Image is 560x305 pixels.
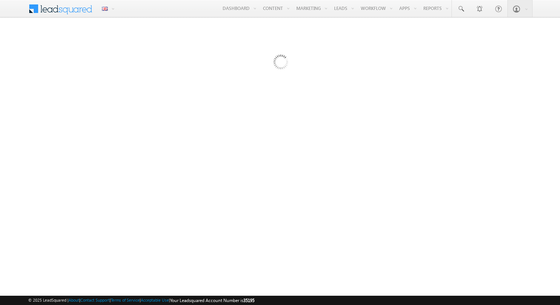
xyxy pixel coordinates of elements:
span: © 2025 LeadSquared | | | | | [28,297,254,304]
a: Terms of Service [111,298,140,302]
span: 35195 [243,298,254,303]
a: About [69,298,79,302]
span: Your Leadsquared Account Number is [170,298,254,303]
img: Loading... [242,25,319,102]
a: Contact Support [80,298,110,302]
a: Acceptable Use [141,298,169,302]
